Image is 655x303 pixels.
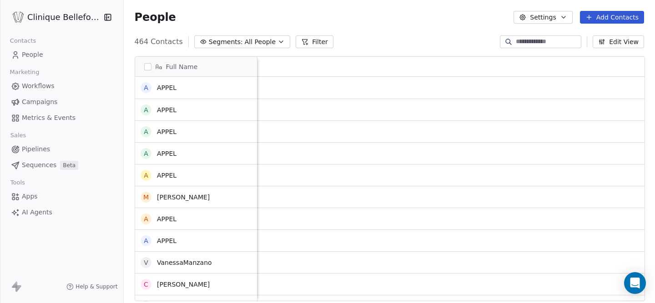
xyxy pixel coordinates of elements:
[22,192,38,201] span: Apps
[245,37,276,47] span: All People
[624,272,646,294] div: Open Intercom Messenger
[7,189,116,204] a: Apps
[22,208,52,217] span: AI Agents
[22,113,76,123] span: Metrics & Events
[11,10,97,25] button: Clinique Bellefontaine
[22,50,43,60] span: People
[514,11,572,24] button: Settings
[60,161,78,170] span: Beta
[66,283,117,290] a: Help & Support
[27,11,101,23] span: Clinique Bellefontaine
[7,47,116,62] a: People
[22,144,50,154] span: Pipelines
[22,160,56,170] span: Sequences
[22,81,55,91] span: Workflows
[209,37,243,47] span: Segments:
[22,97,57,107] span: Campaigns
[7,79,116,94] a: Workflows
[13,12,24,23] img: Logo_Bellefontaine_Black.png
[135,77,257,302] div: grid
[593,35,644,48] button: Edit View
[7,142,116,157] a: Pipelines
[6,65,43,79] span: Marketing
[7,110,116,125] a: Metrics & Events
[7,158,116,173] a: SequencesBeta
[166,62,198,71] span: Full Name
[135,36,183,47] span: 464 Contacts
[580,11,644,24] button: Add Contacts
[6,176,29,189] span: Tools
[6,129,30,142] span: Sales
[76,283,117,290] span: Help & Support
[7,205,116,220] a: AI Agents
[135,57,257,76] div: Full Name
[135,10,176,24] span: People
[7,94,116,109] a: Campaigns
[6,34,40,48] span: Contacts
[296,35,333,48] button: Filter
